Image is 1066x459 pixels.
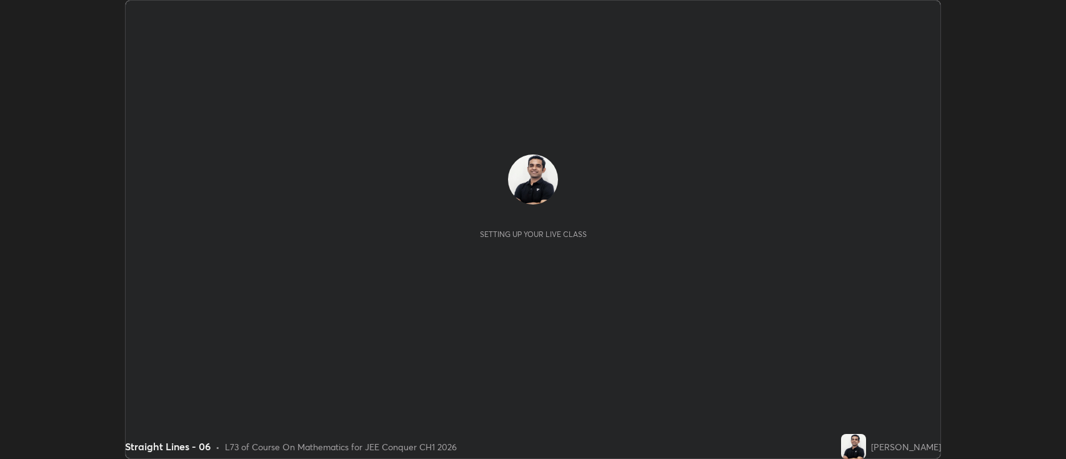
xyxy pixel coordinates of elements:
div: Setting up your live class [480,229,587,239]
div: Straight Lines - 06 [125,439,211,454]
div: [PERSON_NAME] [871,440,941,453]
img: f8aae543885a491b8a905e74841c74d5.jpg [841,434,866,459]
img: f8aae543885a491b8a905e74841c74d5.jpg [508,154,558,204]
div: • [216,440,220,453]
div: L73 of Course On Mathematics for JEE Conquer CH1 2026 [225,440,457,453]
